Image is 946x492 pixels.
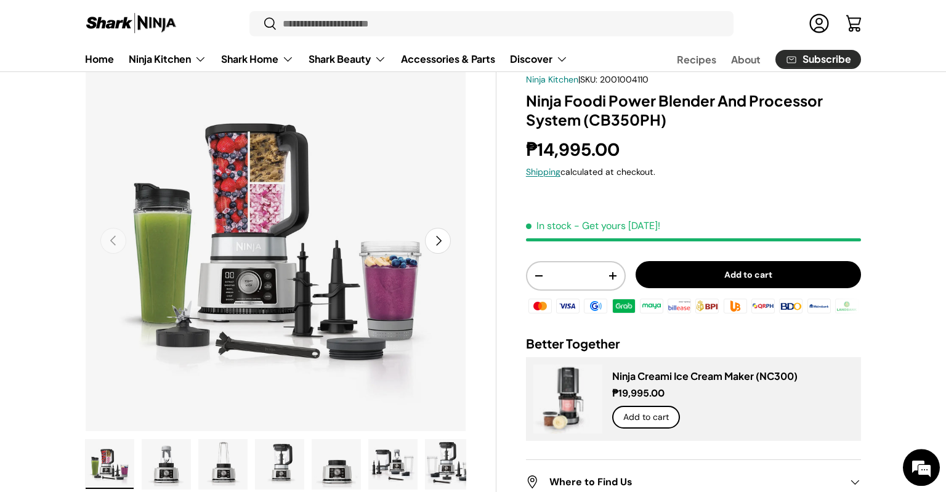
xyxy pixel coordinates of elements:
summary: Shark Beauty [301,46,394,71]
h1: Ninja Foodi Power Blender And Processor System (CB350PH) [526,91,861,129]
span: | [578,74,649,85]
img: master [527,297,554,315]
div: Minimize live chat window [202,6,232,36]
img: Ninja Foodi Power Blender And Processor System (CB350PH) [142,440,190,489]
button: Add to cart [636,260,861,288]
h2: Where to Find Us [526,475,841,490]
img: landbank [833,297,860,315]
img: metrobank [805,297,832,315]
button: Add to cart [612,406,680,429]
span: 2001004110 [600,74,649,85]
div: Chat with us now [64,69,207,85]
img: Ninja Foodi Power Blender And Processor System (CB350PH) [369,440,417,489]
a: Accessories & Parts [401,46,495,70]
img: bpi [693,297,721,315]
div: calculated at checkout. [526,166,861,179]
a: Shipping [526,166,560,177]
img: ninja-foodi-power-blender-and-processor-system-full-view-with-sample-contents-sharkninja-philippines [86,440,134,489]
span: Subscribe [802,54,851,64]
summary: Discover [503,46,575,71]
img: grabpay [610,297,637,315]
a: Ninja Kitchen [526,74,578,85]
img: bdo [777,297,804,315]
p: - Get yours [DATE]! [574,219,660,232]
img: maya [638,297,665,315]
img: billease [666,297,693,315]
img: qrph [750,297,777,315]
a: Home [85,46,114,70]
img: Shark Ninja Philippines [85,11,177,35]
summary: Shark Home [214,46,301,71]
h2: Better Together [526,335,861,352]
nav: Secondary [647,46,861,71]
a: About [731,47,761,71]
img: Ninja Foodi Power Blender And Processor System (CB350PH) [199,440,247,489]
img: visa [554,297,581,315]
span: SKU: [580,74,597,85]
nav: Primary [85,46,568,71]
img: gcash [582,297,609,315]
span: We're online! [71,155,170,280]
strong: ₱14,995.00 [526,138,623,161]
summary: Ninja Kitchen [121,46,214,71]
img: Ninja Foodi Power Blender And Processor System (CB350PH) [312,440,360,489]
textarea: Type your message and hit 'Enter' [6,336,235,379]
a: Ninja Creami Ice Cream Maker (NC300) [612,369,798,382]
a: Recipes [677,47,716,71]
img: ubp [722,297,749,315]
span: In stock [526,219,572,232]
a: Subscribe [775,49,861,68]
img: Ninja Foodi Power Blender And Processor System (CB350PH) [426,440,474,489]
img: Ninja Foodi Power Blender And Processor System (CB350PH) [256,440,304,489]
